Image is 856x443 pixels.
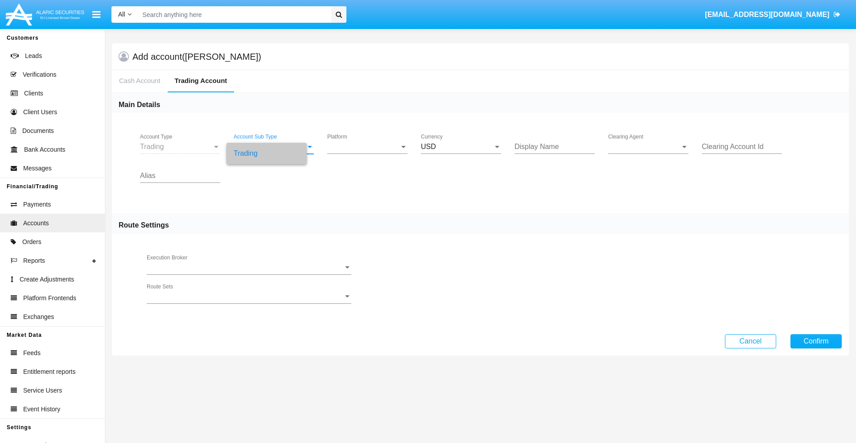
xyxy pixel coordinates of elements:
[132,53,261,60] h5: Add account ([PERSON_NAME])
[608,143,680,151] span: Clearing Agent
[23,312,54,322] span: Exchanges
[23,367,76,377] span: Entitlement reports
[327,143,399,151] span: Platform
[725,334,776,348] button: Cancel
[22,237,41,247] span: Orders
[23,164,52,173] span: Messages
[23,108,57,117] span: Client Users
[23,219,49,228] span: Accounts
[23,294,76,303] span: Platform Frontends
[790,334,842,348] button: Confirm
[111,10,138,19] a: All
[23,200,51,209] span: Payments
[147,264,343,272] span: Execution Broker
[705,11,829,18] span: [EMAIL_ADDRESS][DOMAIN_NAME]
[23,348,41,358] span: Feeds
[23,386,62,395] span: Service Users
[118,11,125,18] span: All
[119,100,160,110] h6: Main Details
[140,143,164,150] span: Trading
[4,1,86,28] img: Logo image
[23,70,56,79] span: Verifications
[23,405,60,414] span: Event History
[20,275,74,284] span: Create Adjustments
[147,293,343,301] span: Route Sets
[23,256,45,265] span: Reports
[24,145,66,154] span: Bank Accounts
[22,126,54,136] span: Documents
[421,143,436,150] span: USD
[138,6,328,23] input: Search
[234,143,258,150] span: Trading
[119,220,169,230] h6: Route Settings
[24,89,43,98] span: Clients
[25,51,42,61] span: Leads
[701,2,845,27] a: [EMAIL_ADDRESS][DOMAIN_NAME]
